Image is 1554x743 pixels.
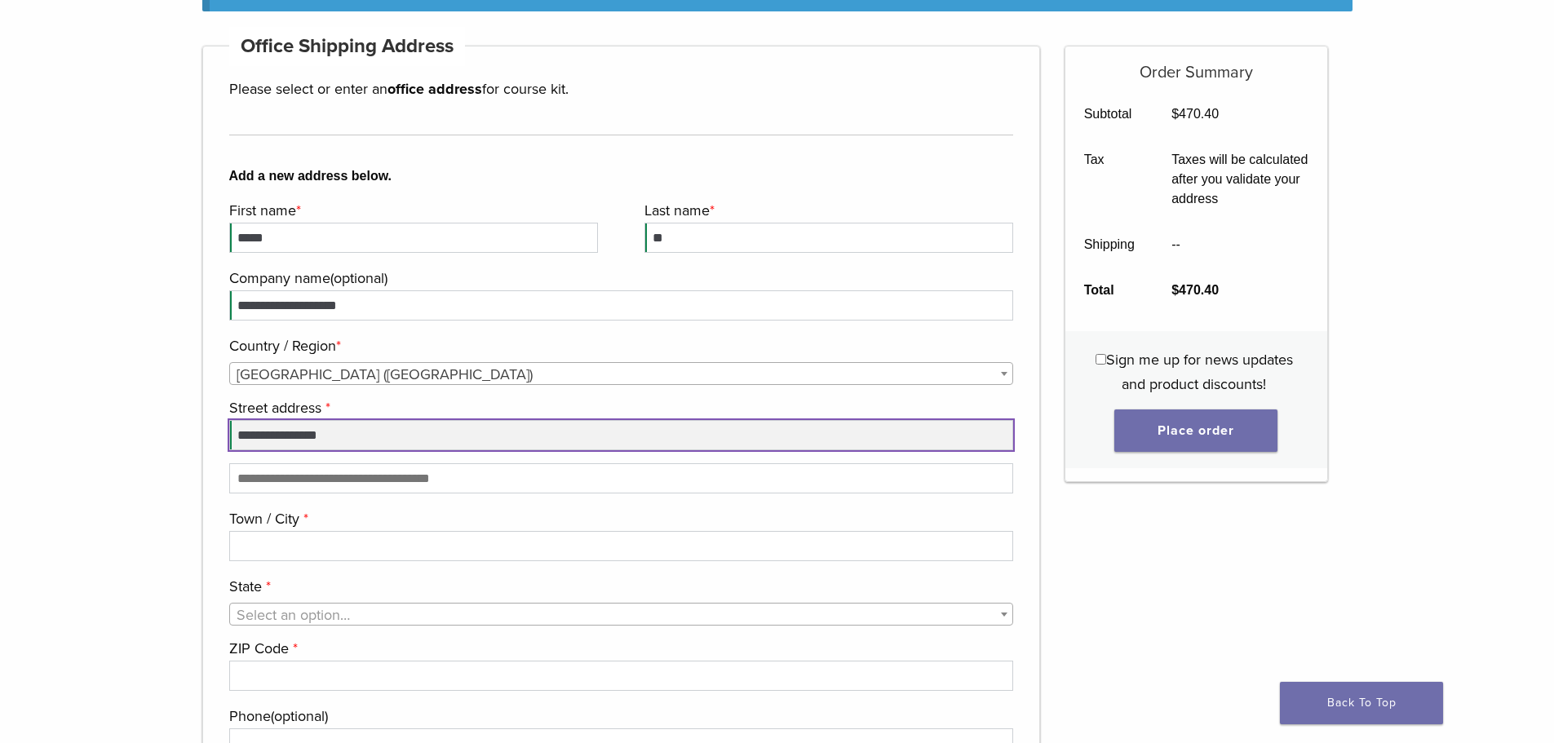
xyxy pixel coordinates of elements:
p: Please select or enter an for course kit. [229,77,1014,101]
span: -- [1171,237,1180,251]
label: ZIP Code [229,636,1010,661]
th: Subtotal [1065,91,1153,137]
label: Country / Region [229,334,1010,358]
h4: Office Shipping Address [229,27,466,66]
bdi: 470.40 [1171,283,1219,297]
bdi: 470.40 [1171,107,1219,121]
span: Select an option… [237,606,350,624]
label: Phone [229,704,1010,728]
th: Tax [1065,137,1153,222]
span: $ [1171,283,1179,297]
span: $ [1171,107,1179,121]
label: First name [229,198,594,223]
th: Shipping [1065,222,1153,268]
label: Last name [644,198,1009,223]
span: Country / Region [229,362,1014,385]
span: Sign me up for news updates and product discounts! [1106,351,1293,393]
label: Street address [229,396,1010,420]
label: Town / City [229,506,1010,531]
input: Sign me up for news updates and product discounts! [1096,354,1106,365]
span: State [229,603,1014,626]
label: State [229,574,1010,599]
h5: Order Summary [1065,46,1327,82]
button: Place order [1114,409,1277,452]
a: Back To Top [1280,682,1443,724]
td: Taxes will be calculated after you validate your address [1153,137,1327,222]
label: Company name [229,266,1010,290]
th: Total [1065,268,1153,313]
span: (optional) [271,707,328,725]
strong: office address [387,80,482,98]
span: (optional) [330,269,387,287]
span: United States (US) [230,363,1013,386]
b: Add a new address below. [229,166,1014,186]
